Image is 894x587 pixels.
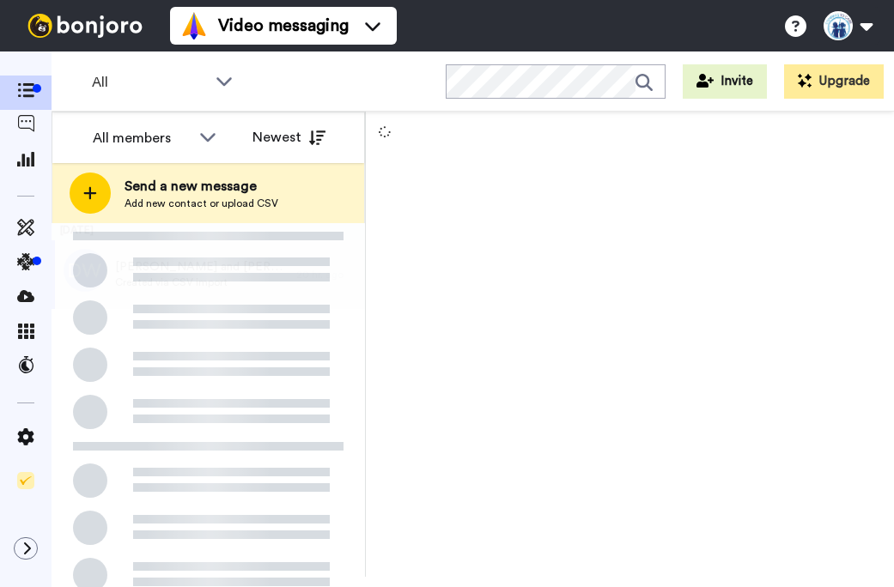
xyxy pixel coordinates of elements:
div: 20 hr. ago [296,268,356,281]
button: Upgrade [784,64,884,99]
img: Checklist.svg [17,472,34,489]
span: Add new contact or upload CSV [125,197,278,210]
img: bj-logo-header-white.svg [21,14,149,38]
span: Send a new message [125,176,278,197]
div: All members [93,128,191,148]
span: [PERSON_NAME] and [PERSON_NAME] [115,258,288,275]
span: All [92,72,207,93]
span: Created via CSV import [115,275,288,289]
div: [DATE] [52,223,365,240]
img: dw.png [64,249,106,292]
span: Video messaging [218,14,349,38]
button: Invite [683,64,767,99]
button: Newest [240,120,338,154]
img: vm-color.svg [180,12,208,39]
